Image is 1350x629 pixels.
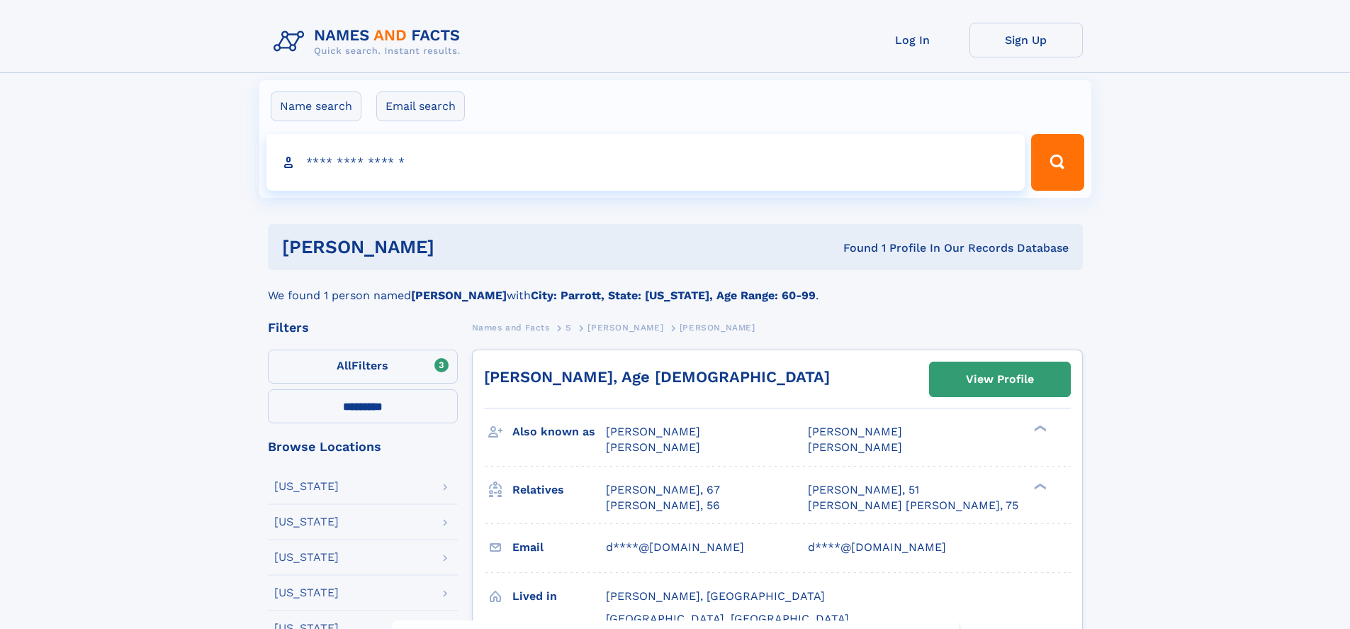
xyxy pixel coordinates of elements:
[266,134,1025,191] input: search input
[1031,134,1084,191] button: Search Button
[587,323,663,333] span: [PERSON_NAME]
[512,584,606,608] h3: Lived in
[587,318,663,336] a: [PERSON_NAME]
[808,482,919,498] a: [PERSON_NAME], 51
[274,587,339,599] div: [US_STATE]
[268,270,1083,304] div: We found 1 person named with .
[606,498,720,513] a: [PERSON_NAME], 56
[1030,424,1047,433] div: ❯
[566,323,572,333] span: S
[274,552,339,563] div: [US_STATE]
[606,482,720,498] a: [PERSON_NAME], 67
[268,350,458,384] label: Filters
[606,425,700,438] span: [PERSON_NAME]
[930,362,1070,396] a: View Profile
[969,23,1083,57] a: Sign Up
[566,318,572,336] a: S
[606,612,849,625] span: [GEOGRAPHIC_DATA], [GEOGRAPHIC_DATA]
[274,481,339,492] div: [US_STATE]
[271,91,361,121] label: Name search
[274,516,339,528] div: [US_STATE]
[337,359,351,372] span: All
[472,318,550,336] a: Names and Facts
[808,425,902,438] span: [PERSON_NAME]
[808,498,1018,513] a: [PERSON_NAME] [PERSON_NAME], 75
[512,478,606,502] h3: Relatives
[606,589,825,603] span: [PERSON_NAME], [GEOGRAPHIC_DATA]
[531,289,816,302] b: City: Parrott, State: [US_STATE], Age Range: 60-99
[606,440,700,454] span: [PERSON_NAME]
[856,23,969,57] a: Log In
[282,238,639,256] h1: [PERSON_NAME]
[268,23,472,61] img: Logo Names and Facts
[680,323,755,333] span: [PERSON_NAME]
[512,420,606,444] h3: Also known as
[639,240,1069,256] div: Found 1 Profile In Our Records Database
[411,289,507,302] b: [PERSON_NAME]
[512,535,606,560] h3: Email
[966,363,1034,396] div: View Profile
[376,91,465,121] label: Email search
[268,321,458,334] div: Filters
[1030,482,1047,491] div: ❯
[808,440,902,454] span: [PERSON_NAME]
[484,368,830,386] a: [PERSON_NAME], Age [DEMOGRAPHIC_DATA]
[268,440,458,453] div: Browse Locations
